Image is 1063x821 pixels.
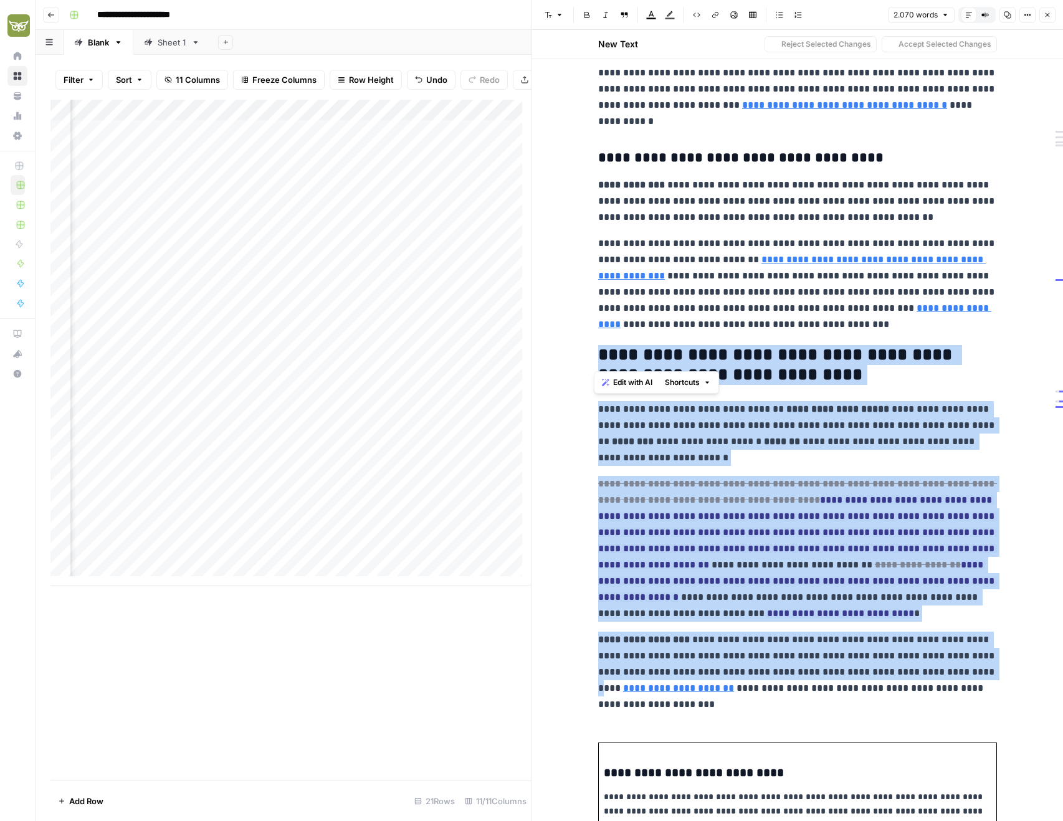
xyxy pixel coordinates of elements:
[116,74,132,86] span: Sort
[7,66,27,86] a: Browse
[888,7,955,23] button: 2.070 words
[7,46,27,66] a: Home
[64,30,133,55] a: Blank
[882,36,997,52] button: Accept Selected Changes
[69,795,103,807] span: Add Row
[7,126,27,146] a: Settings
[613,377,652,388] span: Edit with AI
[660,374,716,391] button: Shortcuts
[7,106,27,126] a: Usage
[407,70,455,90] button: Undo
[156,70,228,90] button: 11 Columns
[349,74,394,86] span: Row Height
[7,324,27,344] a: AirOps Academy
[409,791,460,811] div: 21 Rows
[899,39,991,50] span: Accept Selected Changes
[55,70,103,90] button: Filter
[460,70,508,90] button: Redo
[88,36,109,49] div: Blank
[597,374,657,391] button: Edit with AI
[108,70,151,90] button: Sort
[158,36,186,49] div: Sheet 1
[176,74,220,86] span: 11 Columns
[460,791,531,811] div: 11/11 Columns
[426,74,447,86] span: Undo
[8,344,27,363] div: What's new?
[233,70,325,90] button: Freeze Columns
[50,791,111,811] button: Add Row
[7,364,27,384] button: Help + Support
[7,344,27,364] button: What's new?
[7,14,30,37] img: Evergreen Media Logo
[252,74,317,86] span: Freeze Columns
[7,10,27,41] button: Workspace: Evergreen Media
[665,377,700,388] span: Shortcuts
[133,30,211,55] a: Sheet 1
[598,38,638,50] h2: New Text
[894,9,938,21] span: 2.070 words
[480,74,500,86] span: Redo
[330,70,402,90] button: Row Height
[7,86,27,106] a: Your Data
[765,36,877,52] button: Reject Selected Changes
[781,39,871,50] span: Reject Selected Changes
[64,74,83,86] span: Filter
